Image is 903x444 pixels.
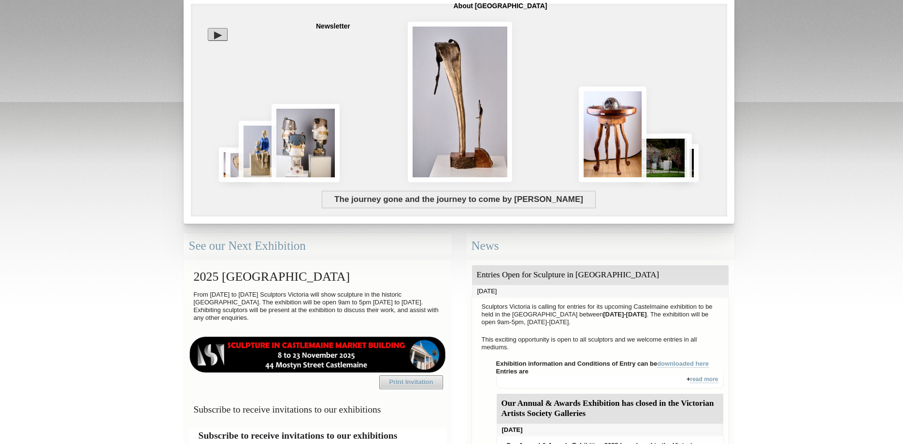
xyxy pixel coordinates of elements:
h3: Subscribe to receive invitations to our exhibitions [189,400,446,419]
p: Sculptors Victoria is calling for entries for its upcoming Castelmaine exhibition to be held in t... [477,301,724,329]
div: News [466,233,734,259]
img: castlemaine-ldrbd25v2.png [189,337,446,372]
div: + [496,375,724,388]
img: The journey gone and the journey to come [408,22,512,182]
div: [DATE] [472,285,729,298]
a: read more [690,376,718,383]
img: There once were …. [579,86,647,182]
a: Print Invitation [379,375,443,389]
h2: Subscribe to receive invitations to our exhibitions [199,429,437,443]
span: The journey gone and the journey to come by [PERSON_NAME] [322,191,596,208]
p: This exciting opportunity is open to all sculptors and we welcome entries in all mediums. [477,333,724,354]
div: Entries Open for Sculpture in [GEOGRAPHIC_DATA] [472,265,729,285]
p: From [DATE] to [DATE] Sculptors Victoria will show sculpture in the historic [GEOGRAPHIC_DATA]. T... [189,288,446,324]
strong: Exhibition information and Conditions of Entry can be [496,360,709,368]
a: Newsletter [312,17,354,35]
div: [DATE] [497,424,723,436]
img: Penduloid [660,133,692,182]
h2: 2025 [GEOGRAPHIC_DATA] [189,265,446,288]
strong: [DATE]-[DATE] [603,311,647,318]
div: See our Next Exhibition [184,233,452,259]
a: downloaded here [657,360,709,368]
div: Our Annual & Awards Exhibition has closed in the Victorian Artists Society Galleries [497,394,723,424]
img: Duchess [625,134,689,182]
